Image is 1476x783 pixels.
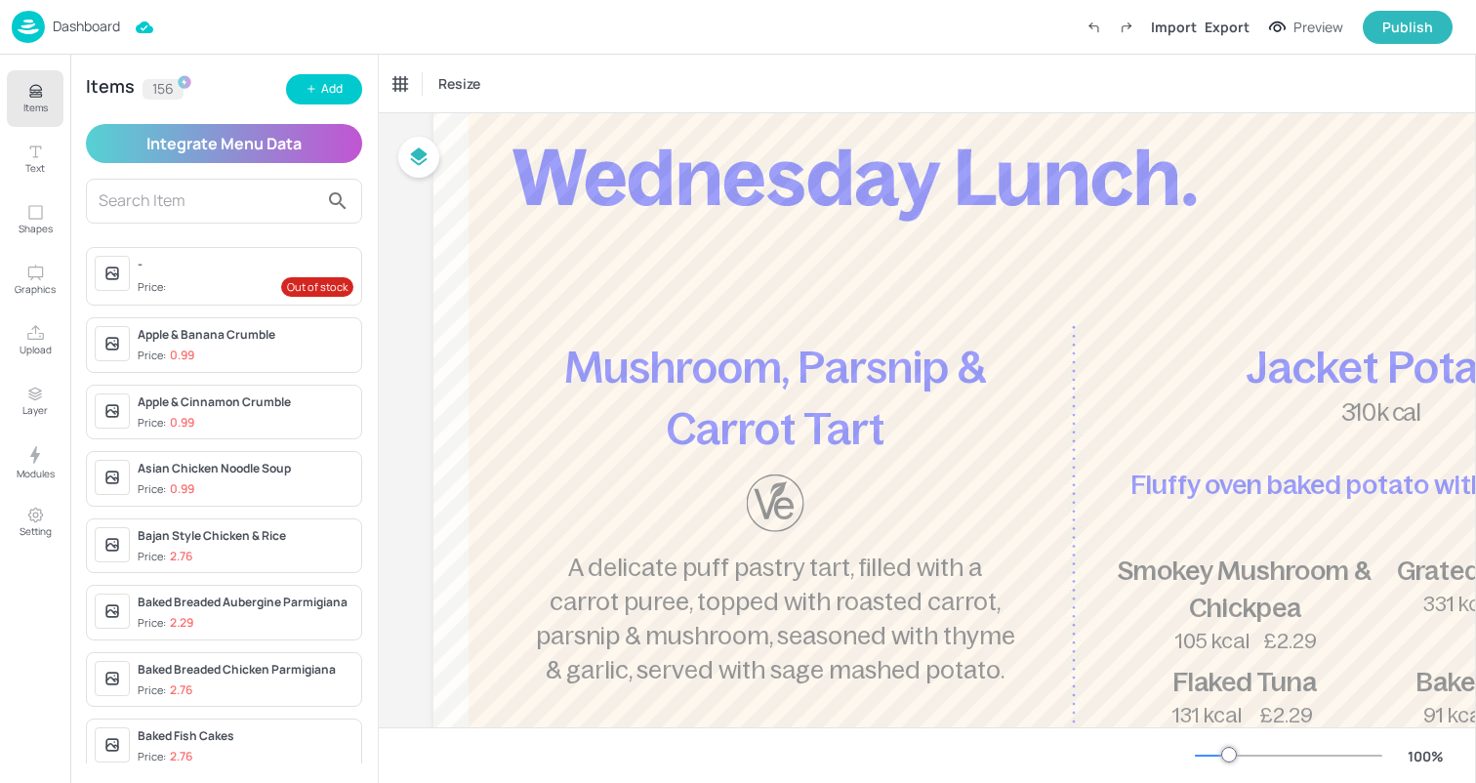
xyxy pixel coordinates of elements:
span: 131 kcal [1172,704,1242,726]
span: Flaked Tuna [1172,667,1317,697]
button: Publish [1363,11,1453,44]
div: Baked Breaded Chicken Parmigiana [138,661,353,679]
p: 2.76 [170,550,192,563]
p: 2.76 [170,683,192,697]
div: Apple & Cinnamon Crumble [138,393,353,411]
div: Publish [1382,17,1433,38]
span: Resize [434,73,484,94]
button: Integrate Menu Data [86,124,362,163]
button: Setting [7,494,63,551]
p: Setting [20,524,52,538]
span: £2.29 [1263,630,1317,652]
div: Price: [138,481,194,498]
div: Price: [138,549,192,565]
div: 100 % [1402,746,1449,766]
span: A delicate puff pastry tart, filled with a carrot puree, topped with roasted carrot, parsnip & mu... [536,554,1015,683]
span: Mushroom, Parsnip & Carrot Tart [564,343,986,453]
label: Undo (Ctrl + Z) [1077,11,1110,44]
div: Apple & Banana Crumble [138,326,353,344]
span: £2.29 [1259,704,1313,726]
button: Shapes [7,191,63,248]
span: 310 kcal [1341,400,1424,426]
p: Items [23,101,48,114]
p: 2.76 [170,750,192,763]
button: Layer [7,373,63,430]
div: Add [321,80,343,99]
p: 156 [152,82,174,96]
p: Graphics [15,282,56,296]
div: Price: [138,279,170,296]
span: Smokey Mushroom & Chickpea [1118,556,1372,623]
button: Upload [7,312,63,369]
p: 0.99 [170,482,194,496]
button: Modules [7,433,63,490]
div: Price: [138,615,193,632]
div: Price: [138,749,192,765]
div: - [138,256,353,273]
button: Graphics [7,252,63,309]
div: Baked Breaded Aubergine Parmigiana [138,594,353,611]
input: Search Item [99,185,318,217]
button: search [318,182,357,221]
div: Baked Fish Cakes [138,727,353,745]
button: Add [286,74,362,104]
label: Redo (Ctrl + Y) [1110,11,1143,44]
p: 2.29 [170,616,193,630]
button: Items [7,70,63,127]
p: Upload [20,343,52,356]
p: Dashboard [53,20,120,33]
button: Preview [1257,13,1355,42]
div: Price: [138,348,194,364]
div: Asian Chicken Noodle Soup [138,460,353,477]
div: Items [86,79,135,99]
p: 0.99 [170,349,194,362]
span: 105 kcal [1175,630,1250,652]
button: Text [7,131,63,187]
p: 0.99 [170,416,194,430]
div: Price: [138,682,192,699]
div: Bajan Style Chicken & Rice [138,527,353,545]
p: Layer [22,403,48,417]
div: Out of stock [281,277,353,298]
p: Shapes [19,222,53,235]
div: Import [1151,17,1197,37]
div: Price: [138,415,194,432]
p: Modules [17,467,55,480]
img: logo-86c26b7e.jpg [12,11,45,43]
div: Preview [1293,17,1343,38]
p: Text [25,161,45,175]
div: Export [1205,17,1250,37]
